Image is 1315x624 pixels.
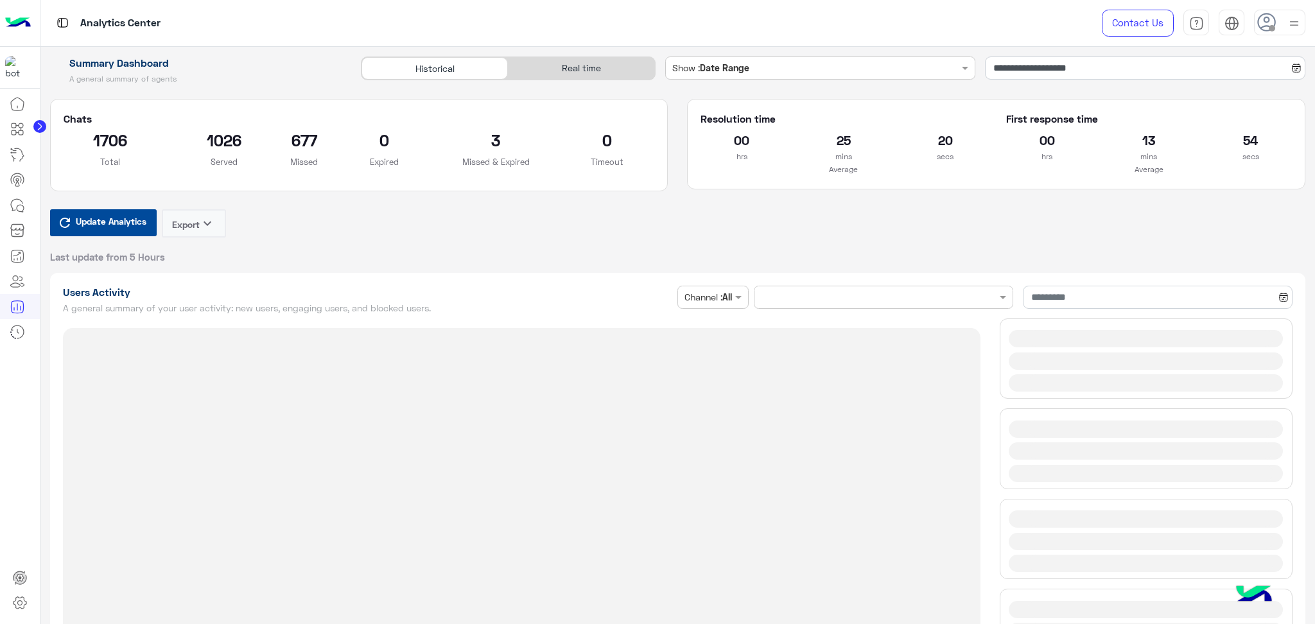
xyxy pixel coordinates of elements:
p: hrs [1006,150,1088,163]
h2: 25 [803,130,885,150]
p: Expired [337,155,431,168]
h5: A general summary of agents [50,74,347,84]
img: tab [55,15,71,31]
button: Exportkeyboard_arrow_down [162,209,226,238]
h2: 1026 [177,130,271,150]
p: Total [64,155,158,168]
img: profile [1286,15,1302,31]
h5: Resolution time [701,112,986,125]
p: Missed [290,155,318,168]
h2: 54 [1210,130,1292,150]
p: Missed & Expired [451,155,541,168]
span: Last update from 5 Hours [50,250,165,263]
h5: Chats [64,112,655,125]
h2: 0 [337,130,431,150]
p: Average [1006,163,1292,176]
img: hulul-logo.png [1232,573,1276,618]
div: Real time [508,57,654,80]
h2: 13 [1108,130,1190,150]
p: mins [803,150,885,163]
h2: 20 [904,130,986,150]
h2: 0 [560,130,654,150]
img: tab [1224,16,1239,31]
a: tab [1183,10,1209,37]
p: Timeout [560,155,654,168]
h5: First response time [1006,112,1292,125]
img: tab [1189,16,1204,31]
p: Served [177,155,271,168]
span: Update Analytics [73,212,150,230]
i: keyboard_arrow_down [200,216,215,231]
h2: 1706 [64,130,158,150]
h1: Summary Dashboard [50,56,347,69]
h2: 00 [1006,130,1088,150]
p: mins [1108,150,1190,163]
h2: 00 [701,130,783,150]
p: Analytics Center [80,15,161,32]
p: secs [904,150,986,163]
p: Average [701,163,986,176]
img: 1403182699927242 [5,56,28,79]
p: hrs [701,150,783,163]
a: Contact Us [1102,10,1174,37]
button: Update Analytics [50,209,157,236]
h2: 677 [290,130,318,150]
div: Historical [361,57,508,80]
p: secs [1210,150,1292,163]
img: Logo [5,10,31,37]
h2: 3 [451,130,541,150]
